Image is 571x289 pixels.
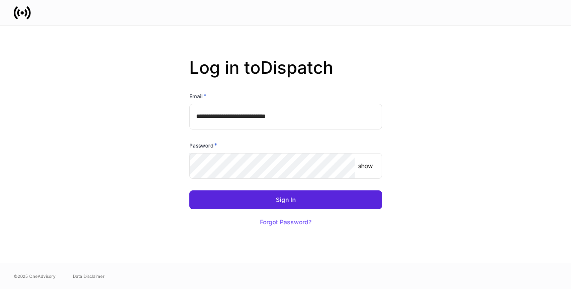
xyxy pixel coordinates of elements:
h2: Log in to Dispatch [189,57,382,92]
div: Sign In [276,197,296,203]
button: Sign In [189,190,382,209]
a: Data Disclaimer [73,273,105,280]
p: show [358,162,373,170]
h6: Email [189,92,206,100]
span: © 2025 OneAdvisory [14,273,56,280]
div: Forgot Password? [260,219,311,225]
h6: Password [189,141,217,150]
button: Forgot Password? [249,213,322,232]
